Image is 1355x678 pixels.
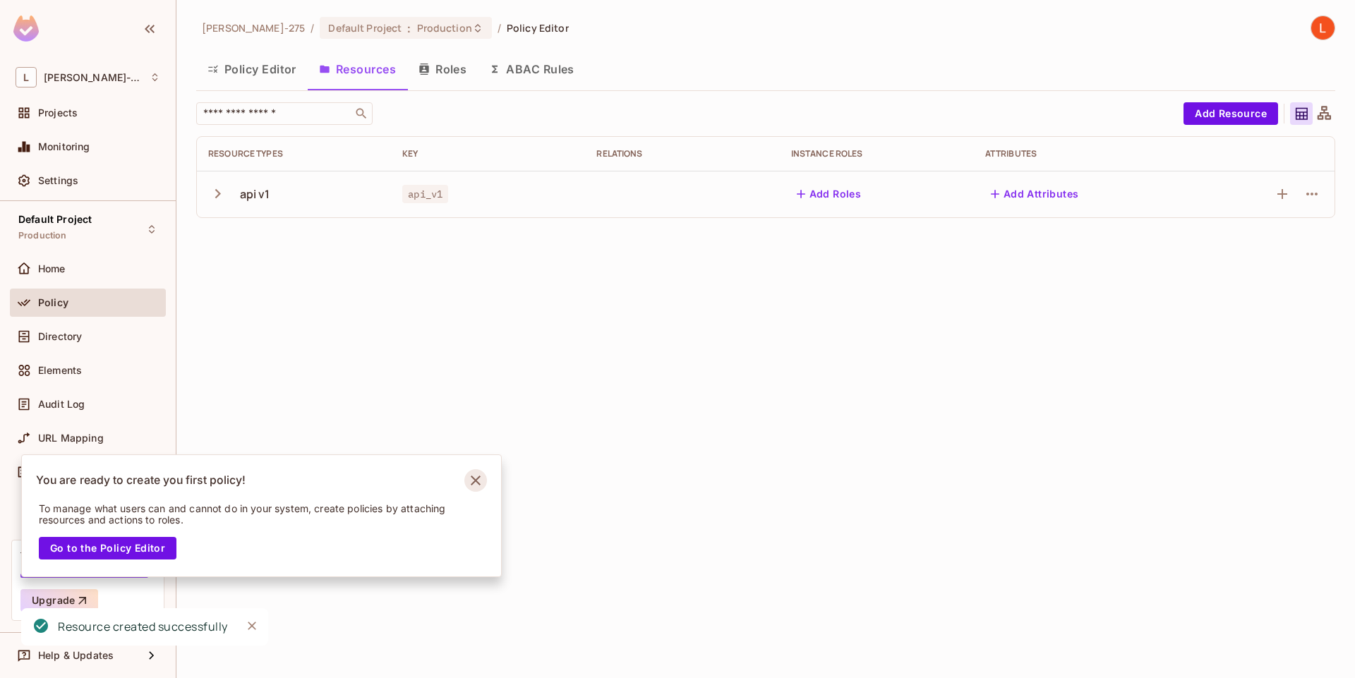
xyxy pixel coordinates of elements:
[985,148,1186,159] div: Attributes
[38,331,82,342] span: Directory
[1311,16,1335,40] img: Luis Aguirre
[596,148,768,159] div: Relations
[1184,102,1278,125] button: Add Resource
[498,21,501,35] li: /
[58,618,228,636] div: Resource created successfully
[38,399,85,410] span: Audit Log
[38,107,78,119] span: Projects
[39,503,465,526] p: To manage what users can and cannot do in your system, create policies by attaching resources and...
[18,230,67,241] span: Production
[311,21,314,35] li: /
[241,615,263,636] button: Close
[38,141,90,152] span: Monitoring
[240,186,270,202] div: api v1
[985,183,1085,205] button: Add Attributes
[18,214,92,225] span: Default Project
[417,21,472,35] span: Production
[407,52,478,87] button: Roles
[507,21,569,35] span: Policy Editor
[16,67,37,87] span: L
[38,175,78,186] span: Settings
[478,52,586,87] button: ABAC Rules
[328,21,402,35] span: Default Project
[13,16,39,42] img: SReyMgAAAABJRU5ErkJggg==
[36,473,246,488] p: You are ready to create you first policy!
[791,148,963,159] div: Instance roles
[38,432,104,444] span: URL Mapping
[402,185,448,203] span: api_v1
[38,297,68,308] span: Policy
[44,72,143,83] span: Workspace: Luis-275
[38,263,66,274] span: Home
[791,183,867,205] button: Add Roles
[202,21,305,35] span: the active workspace
[38,365,82,376] span: Elements
[406,23,411,34] span: :
[308,52,407,87] button: Resources
[196,52,308,87] button: Policy Editor
[39,537,176,559] button: Go to the Policy Editor
[402,148,574,159] div: Key
[208,148,380,159] div: Resource Types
